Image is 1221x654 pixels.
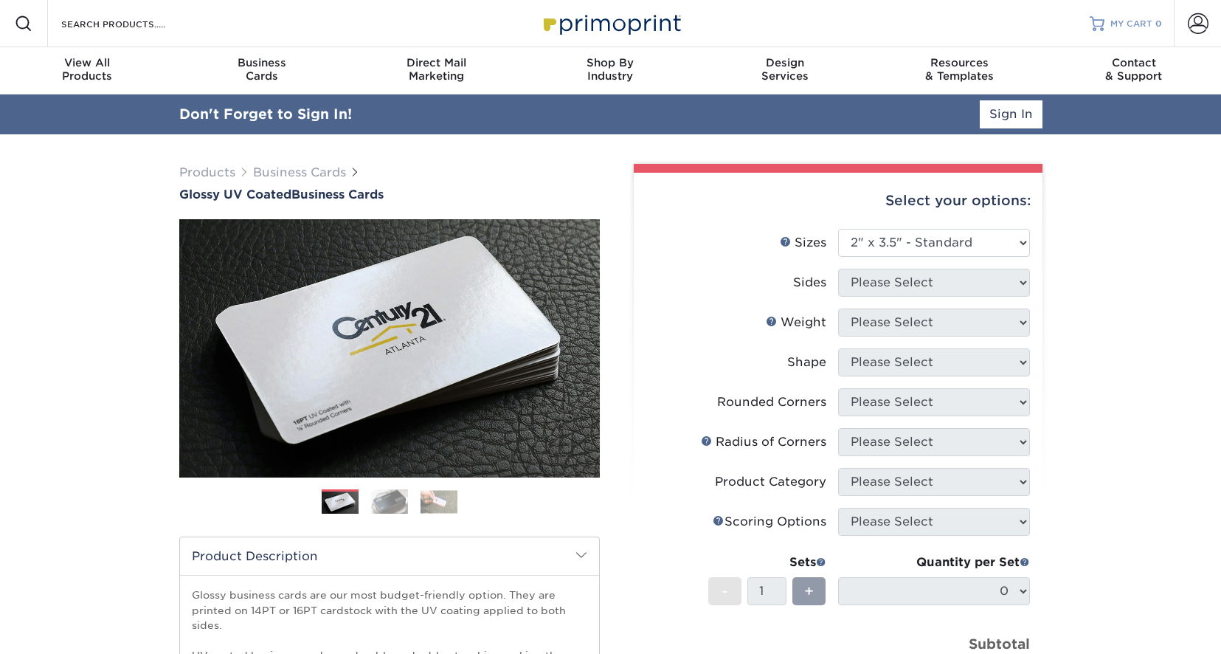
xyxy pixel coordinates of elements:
div: Rounded Corners [717,393,826,411]
div: & Support [1047,56,1221,83]
div: Weight [766,314,826,331]
strong: Subtotal [969,636,1030,652]
div: Cards [174,56,348,83]
a: Shop ByIndustry [523,47,697,94]
div: Quantity per Set [838,554,1030,571]
div: Sets [708,554,826,571]
a: Glossy UV CoatedBusiness Cards [179,187,600,202]
div: Sizes [780,234,826,252]
span: Shop By [523,56,697,69]
span: + [804,580,814,602]
div: Scoring Options [713,513,826,531]
a: Direct MailMarketing [349,47,523,94]
img: Business Cards 01 [322,484,359,521]
span: MY CART [1110,18,1152,30]
a: Resources& Templates [872,47,1046,94]
span: - [722,580,728,602]
h2: Product Description [180,537,599,575]
h1: Business Cards [179,187,600,202]
span: Contact [1047,56,1221,69]
div: Shape [787,354,826,371]
a: Sign In [980,100,1042,128]
input: SEARCH PRODUCTS..... [60,15,204,32]
div: Product Category [715,473,826,491]
div: & Templates [872,56,1046,83]
span: Business [174,56,348,69]
img: Glossy UV Coated 01 [179,138,600,559]
a: Business Cards [253,165,346,179]
span: Glossy UV Coated [179,187,291,202]
a: BusinessCards [174,47,348,94]
span: 0 [1155,18,1162,29]
div: Don't Forget to Sign In! [179,104,352,125]
img: Primoprint [537,7,685,39]
img: Business Cards 03 [421,490,457,513]
div: Sides [793,274,826,292]
div: Services [698,56,872,83]
div: Radius of Corners [701,433,826,451]
div: Marketing [349,56,523,83]
span: Direct Mail [349,56,523,69]
a: Contact& Support [1047,47,1221,94]
img: Business Cards 02 [371,489,408,514]
span: Resources [872,56,1046,69]
a: Products [179,165,235,179]
a: DesignServices [698,47,872,94]
div: Select your options: [646,173,1031,229]
div: Industry [523,56,697,83]
span: Design [698,56,872,69]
